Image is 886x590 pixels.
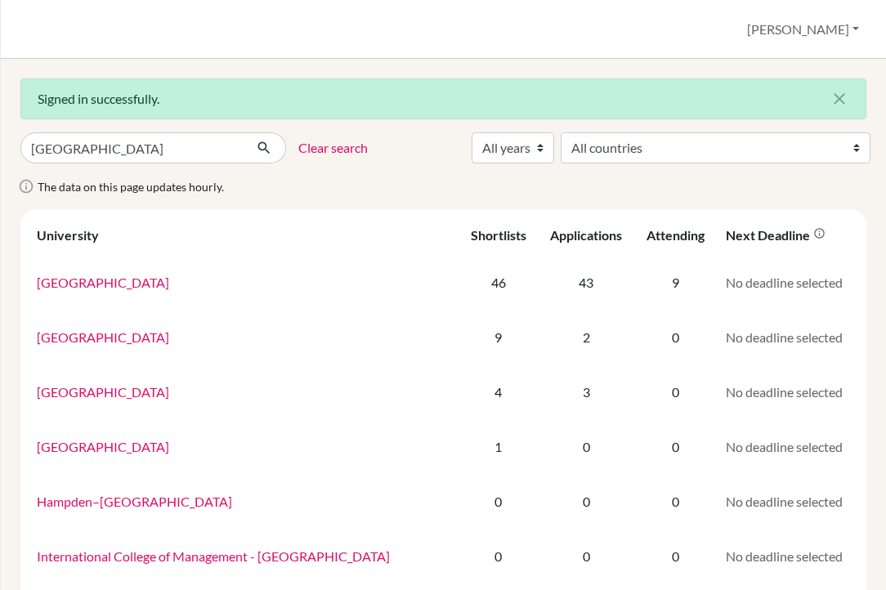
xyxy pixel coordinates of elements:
div: Applications [550,227,622,243]
a: [GEOGRAPHIC_DATA] [37,329,169,345]
div: Signed in successfully. [20,78,866,119]
td: 43 [538,255,634,310]
td: 2 [538,310,634,364]
td: 0 [634,474,716,529]
td: 0 [538,529,634,583]
td: 9 [634,255,716,310]
td: 0 [634,419,716,474]
td: 0 [634,310,716,364]
input: Search all universities [20,132,244,163]
td: 9 [459,310,538,364]
td: 4 [459,364,538,419]
span: No deadline selected [726,329,843,345]
a: International College of Management - [GEOGRAPHIC_DATA] [37,548,390,564]
div: Attending [647,227,705,243]
th: University [27,216,459,255]
span: No deadline selected [726,494,843,509]
a: Hampden–[GEOGRAPHIC_DATA] [37,494,232,509]
td: 0 [538,419,634,474]
i: close [830,89,849,109]
a: Clear search [298,138,368,158]
td: 0 [634,529,716,583]
span: No deadline selected [726,275,843,290]
a: [GEOGRAPHIC_DATA] [37,439,169,454]
span: No deadline selected [726,439,843,454]
td: 0 [459,529,538,583]
td: 3 [538,364,634,419]
button: [PERSON_NAME] [740,14,866,45]
td: 0 [459,474,538,529]
span: The data on this page updates hourly. [38,180,224,194]
div: Next deadline [726,227,826,243]
td: 0 [538,474,634,529]
div: Shortlists [471,227,526,243]
td: 0 [634,364,716,419]
span: No deadline selected [726,384,843,400]
a: [GEOGRAPHIC_DATA] [37,275,169,290]
span: No deadline selected [726,548,843,564]
td: 46 [459,255,538,310]
td: 1 [459,419,538,474]
a: [GEOGRAPHIC_DATA] [37,384,169,400]
button: Close [813,79,866,118]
